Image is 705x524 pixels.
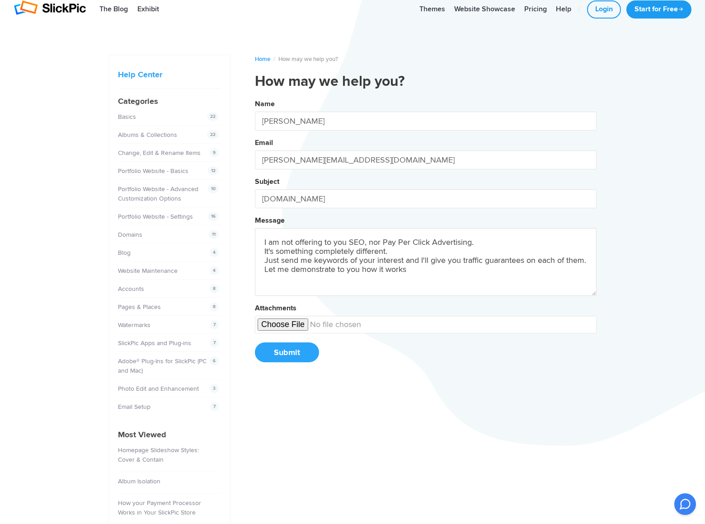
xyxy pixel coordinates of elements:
a: Basics [118,113,136,121]
label: Email [255,138,273,147]
a: Website Maintenance [118,267,178,275]
a: Help Center [118,70,162,80]
span: 3 [210,384,219,393]
a: Email Setup [118,403,150,411]
a: Portfolio Website - Advanced Customization Options [118,185,198,202]
h4: Most Viewed [118,429,221,441]
span: 16 [208,212,219,221]
a: Portfolio Website - Basics [118,167,188,175]
span: 9 [210,148,219,157]
span: 22 [207,112,219,121]
h1: How may we help you? [255,73,597,91]
span: / [273,56,275,63]
a: Blog [118,249,131,257]
label: Name [255,99,275,108]
input: Your Email [255,150,597,169]
a: SlickPic Apps and Plug-ins [118,339,191,347]
span: 7 [210,402,219,411]
label: Subject [255,177,279,186]
a: Photo Edit and Enhancement [118,385,199,393]
span: How may we help you? [278,56,338,63]
a: Albums & Collections [118,131,177,139]
a: Change, Edit & Rename Items [118,149,201,157]
a: Homepage Slideshow Styles: Cover & Contain [118,446,199,463]
a: How your Payment Processor Works in Your SlickPic Store [118,499,201,516]
a: Adobe® Plug-Ins for SlickPic (PC and Mac) [118,357,207,374]
button: NameEmailSubjectMessageAttachmentsSubmit [255,96,597,372]
a: Accounts [118,285,144,293]
span: 8 [210,284,219,293]
a: Domains [118,231,142,239]
a: Pages & Places [118,303,161,311]
span: 7 [210,320,219,329]
a: Album Isolation [118,477,160,485]
label: Attachments [255,304,296,313]
span: 22 [207,130,219,139]
span: 4 [210,266,219,275]
input: undefined [255,316,597,333]
input: Your Name [255,112,597,131]
input: Your Subject [255,189,597,208]
button: Submit [255,342,319,362]
label: Message [255,216,285,225]
a: Home [255,56,270,63]
a: Portfolio Website - Settings [118,213,193,220]
span: 11 [209,230,219,239]
span: 12 [208,166,219,175]
h4: Categories [118,95,221,108]
span: 6 [210,356,219,365]
span: 7 [210,338,219,347]
span: 10 [208,184,219,193]
span: 8 [210,302,219,311]
a: Watermarks [118,321,150,329]
span: 4 [210,248,219,257]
